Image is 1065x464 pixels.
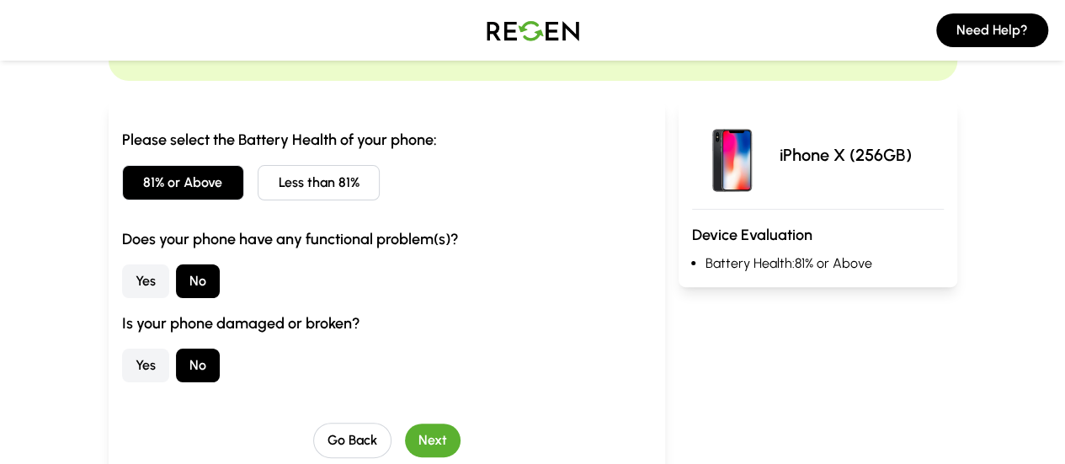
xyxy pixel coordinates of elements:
button: No [176,349,220,382]
button: Go Back [313,423,391,458]
button: 81% or Above [122,165,244,200]
img: Logo [474,7,592,54]
button: Less than 81% [258,165,380,200]
h3: Device Evaluation [692,223,944,247]
p: iPhone X (256GB) [780,143,912,167]
h3: Please select the Battery Health of your phone: [122,128,652,152]
button: Yes [122,264,169,298]
button: Yes [122,349,169,382]
img: iPhone X [692,115,773,195]
li: Battery Health: 81% or Above [706,253,944,274]
h3: Does your phone have any functional problem(s)? [122,227,652,251]
button: Need Help? [936,13,1048,47]
button: Next [405,424,461,457]
h3: Is your phone damaged or broken? [122,312,652,335]
button: No [176,264,220,298]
